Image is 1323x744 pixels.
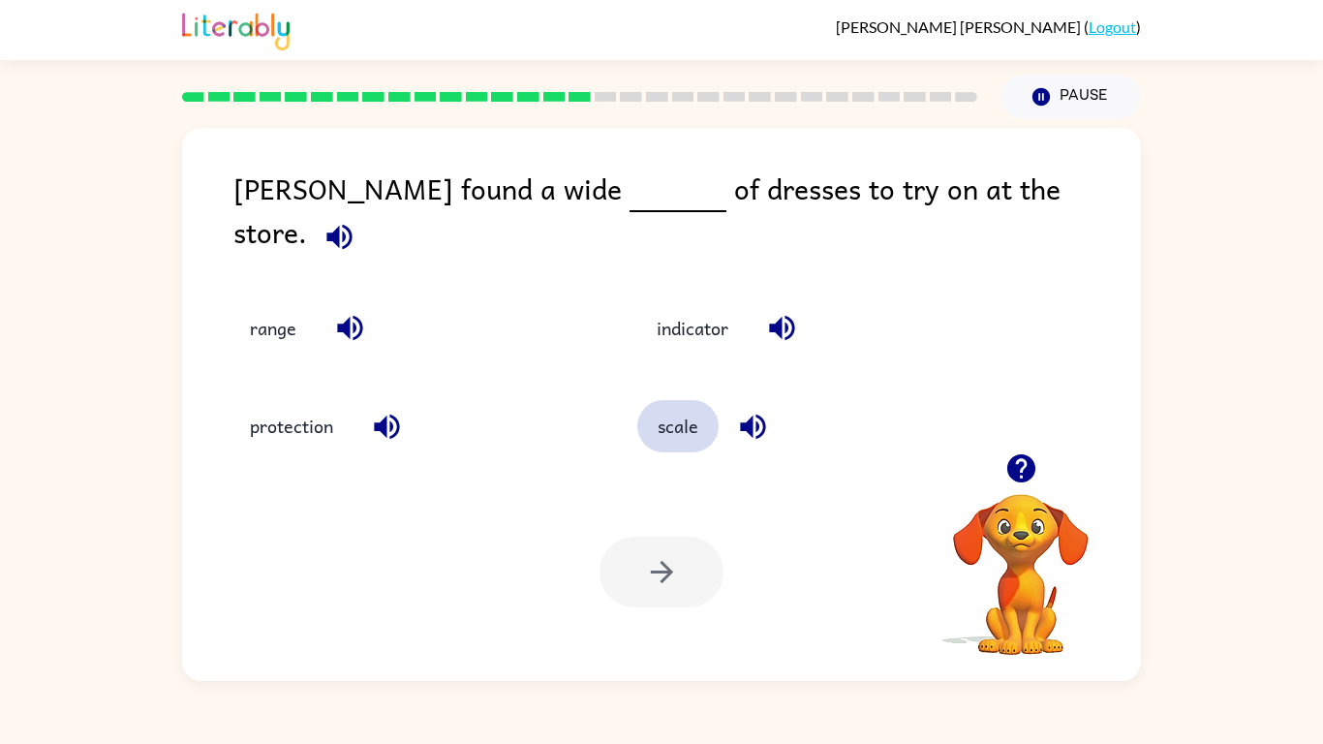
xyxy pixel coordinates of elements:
div: ( ) [836,17,1141,36]
a: Logout [1089,17,1136,36]
button: Pause [1000,75,1141,119]
video: Your browser must support playing .mp4 files to use Literably. Please try using another browser. [924,464,1118,658]
div: [PERSON_NAME] found a wide of dresses to try on at the store. [233,167,1141,263]
button: range [231,302,316,355]
img: Literably [182,8,290,50]
button: scale [637,400,719,452]
button: indicator [637,302,748,355]
button: protection [231,400,353,452]
span: [PERSON_NAME] [PERSON_NAME] [836,17,1084,36]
